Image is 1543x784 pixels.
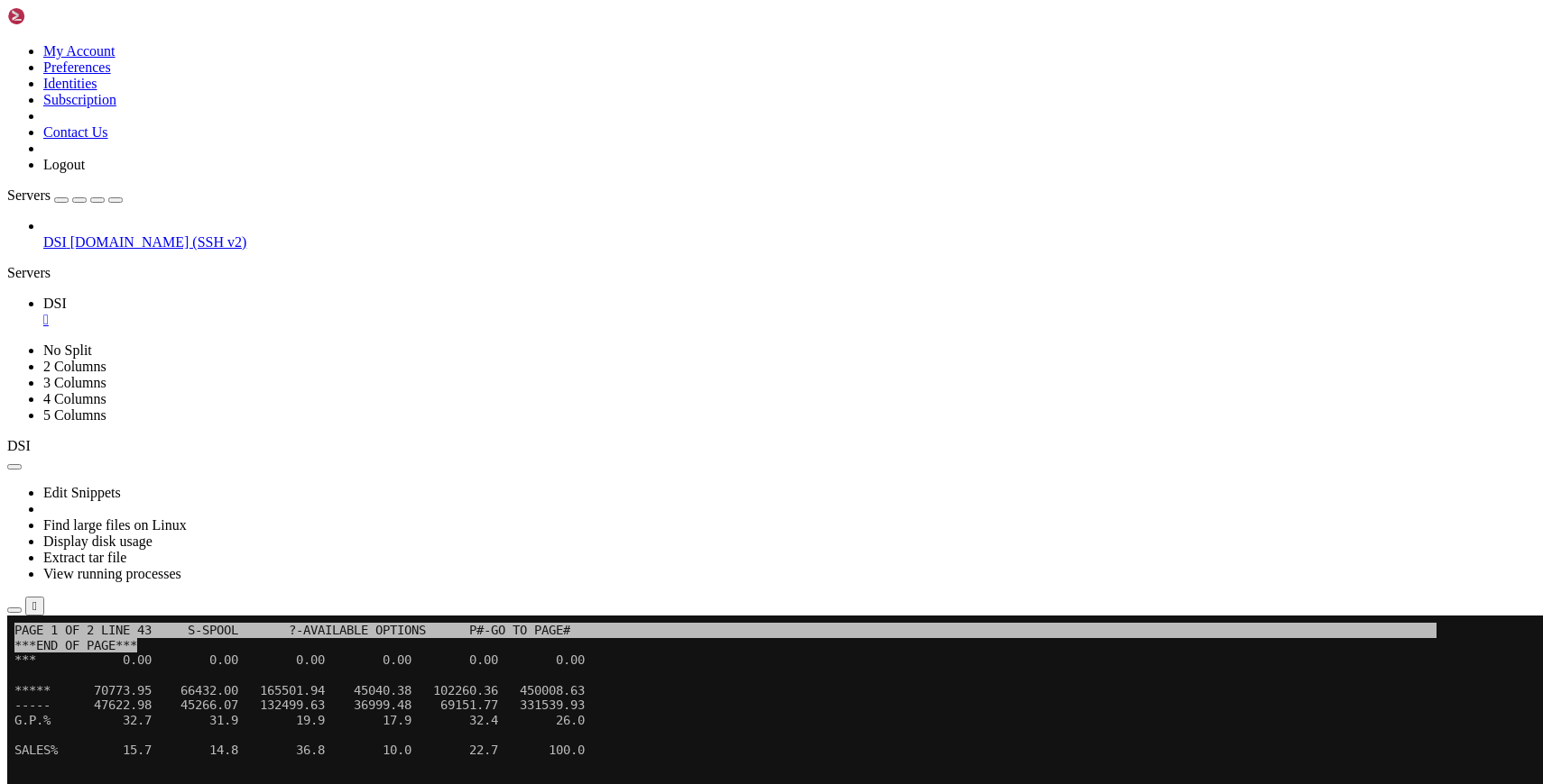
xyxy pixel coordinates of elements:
[43,234,1536,251] a: DSI [DOMAIN_NAME] (SSH v2)
[586,352,593,368] div: (76, 23)
[43,485,121,500] a: Edit Snippets
[43,43,115,59] a: My Account
[43,157,85,172] a: Logout
[43,124,108,140] a: Contact Us
[43,533,152,549] a: Display disk usage
[7,7,563,23] span: PAGE 1 OF 2 LINE 43 S-SPOOL ?-AVAILABLE OPTIONS P#-GO TO PAGE#
[7,438,31,453] span: DSI
[7,127,1507,142] x-row: SALES% 15.7 14.8 36.8 10.0 22.7 100.0
[7,68,1507,83] x-row: ***** 70773.95 66432.00 165501.94 45040.38 102260.36 450008.63
[43,76,97,91] a: Identities
[7,265,1536,281] div: Servers
[7,351,549,367] span: 0-EXIT 1-LASTPG 2-LNDN 3-PAGEDN 4-SHIFT< 6-SHIFT> 7-FIRSTPG 8-LNUP 9-PAGEUP
[43,296,1536,328] a: DSI
[25,597,44,615] button: 
[43,234,67,250] span: DSI
[43,296,67,311] span: DSI
[43,59,111,75] a: Preferences
[43,359,106,374] a: 2 Columns
[7,187,51,203] span: Servers
[43,407,106,423] a: 5 Columns
[43,312,1536,328] a: 
[70,234,247,250] span: [DOMAIN_NAME] (SSH v2)
[32,599,37,613] div: 
[43,218,1536,251] li: DSI [DOMAIN_NAME] (SSH v2)
[43,391,106,406] a: 4 Columns
[7,37,1507,52] x-row: *** 0.00 0.00 0.00 0.00 0.00 0.00
[7,187,123,203] a: Servers
[43,517,187,533] a: Find large files on Linux
[43,550,126,565] a: Extract tar file
[43,566,181,581] a: View running processes
[43,342,92,358] a: No Split
[7,82,1507,97] x-row: ----- 47622.98 45266.07 132499.63 36999.48 69151.77 331539.93
[7,97,1507,113] x-row: G.P.% 32.7 31.9 19.9 17.9 32.4 26.0
[43,92,116,107] a: Subscription
[7,7,111,25] img: Shellngn
[43,375,106,390] a: 3 Columns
